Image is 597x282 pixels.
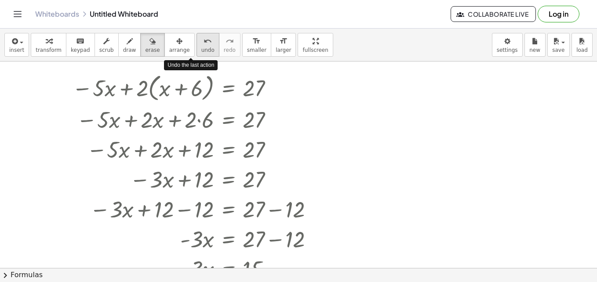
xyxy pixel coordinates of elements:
span: settings [497,47,518,53]
button: format_sizesmaller [242,33,271,57]
button: Collaborate Live [451,6,536,22]
span: save [552,47,564,53]
span: insert [9,47,24,53]
i: keyboard [76,36,84,47]
i: format_size [279,36,288,47]
span: transform [36,47,62,53]
span: draw [123,47,136,53]
button: save [547,33,570,57]
i: format_size [252,36,261,47]
button: new [524,33,546,57]
span: new [529,47,540,53]
div: Undo the last action [164,60,218,70]
button: scrub [95,33,119,57]
button: erase [140,33,164,57]
button: Log in [538,6,579,22]
button: redoredo [219,33,240,57]
button: keyboardkeypad [66,33,95,57]
a: Whiteboards [35,10,79,18]
span: arrange [169,47,190,53]
span: larger [276,47,291,53]
button: settings [492,33,523,57]
button: arrange [164,33,195,57]
span: redo [224,47,236,53]
button: transform [31,33,66,57]
button: insert [4,33,29,57]
button: Toggle navigation [11,7,25,21]
span: scrub [99,47,114,53]
span: erase [145,47,160,53]
button: load [572,33,593,57]
span: keypad [71,47,90,53]
span: fullscreen [302,47,328,53]
span: Collaborate Live [458,10,528,18]
button: undoundo [197,33,219,57]
span: load [576,47,588,53]
button: format_sizelarger [271,33,296,57]
i: redo [226,36,234,47]
button: fullscreen [298,33,333,57]
span: smaller [247,47,266,53]
button: draw [118,33,141,57]
span: undo [201,47,215,53]
i: undo [204,36,212,47]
